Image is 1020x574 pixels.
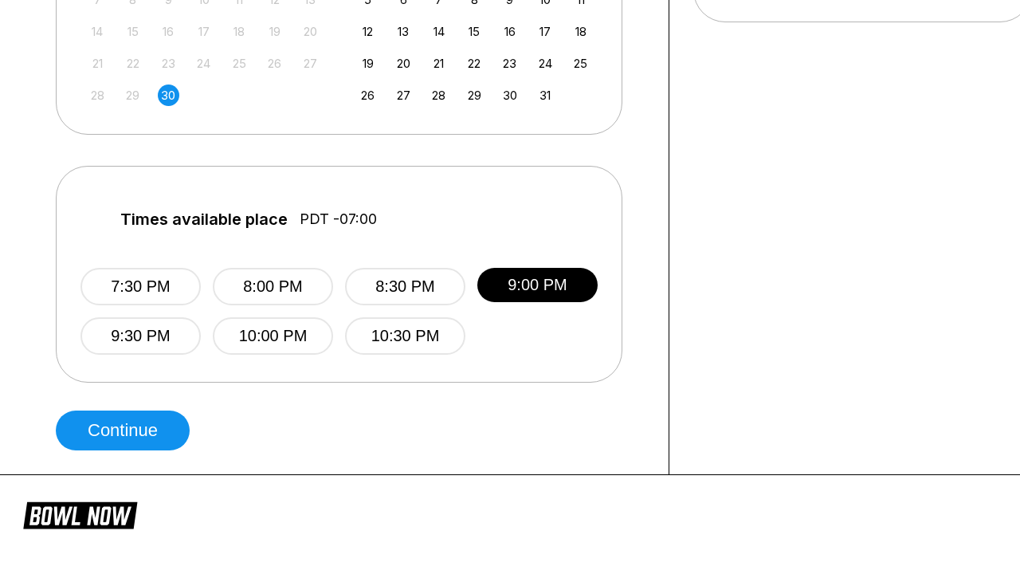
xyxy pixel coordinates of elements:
div: Choose Tuesday, October 28th, 2025 [428,85,449,106]
div: Choose Wednesday, October 22nd, 2025 [464,53,485,74]
div: Choose Monday, October 13th, 2025 [393,21,414,42]
div: Not available Monday, September 22nd, 2025 [122,53,143,74]
div: Not available Sunday, September 28th, 2025 [87,85,108,106]
button: 7:30 PM [80,268,201,305]
div: Choose Sunday, October 12th, 2025 [357,21,379,42]
div: Not available Tuesday, September 23rd, 2025 [158,53,179,74]
div: Choose Monday, October 20th, 2025 [393,53,414,74]
div: Choose Thursday, October 23rd, 2025 [499,53,520,74]
div: Choose Sunday, October 26th, 2025 [357,85,379,106]
div: Not available Friday, September 26th, 2025 [264,53,285,74]
button: 9:00 PM [477,268,598,302]
div: Not available Monday, September 29th, 2025 [122,85,143,106]
div: Not available Saturday, September 27th, 2025 [300,53,321,74]
div: Choose Saturday, October 18th, 2025 [570,21,591,42]
div: Choose Tuesday, September 30th, 2025 [158,85,179,106]
div: Choose Monday, October 27th, 2025 [393,85,414,106]
div: Choose Friday, October 24th, 2025 [535,53,556,74]
div: Choose Wednesday, October 15th, 2025 [464,21,485,42]
div: Not available Friday, September 19th, 2025 [264,21,285,42]
button: Continue [56,411,190,450]
div: Not available Wednesday, September 24th, 2025 [193,53,214,74]
div: Not available Monday, September 15th, 2025 [122,21,143,42]
div: Not available Thursday, September 18th, 2025 [229,21,250,42]
div: Not available Saturday, September 20th, 2025 [300,21,321,42]
div: Choose Thursday, October 30th, 2025 [499,85,520,106]
div: Not available Tuesday, September 16th, 2025 [158,21,179,42]
div: Choose Tuesday, October 14th, 2025 [428,21,449,42]
span: Times available place [120,210,288,228]
button: 10:00 PM [213,317,333,355]
div: Choose Friday, October 31st, 2025 [535,85,556,106]
div: Choose Sunday, October 19th, 2025 [357,53,379,74]
button: 10:30 PM [345,317,465,355]
div: Choose Thursday, October 16th, 2025 [499,21,520,42]
button: 8:00 PM [213,268,333,305]
div: Choose Friday, October 17th, 2025 [535,21,556,42]
div: Not available Sunday, September 14th, 2025 [87,21,108,42]
div: Not available Wednesday, September 17th, 2025 [193,21,214,42]
button: 9:30 PM [80,317,201,355]
div: Choose Saturday, October 25th, 2025 [570,53,591,74]
div: Not available Sunday, September 21st, 2025 [87,53,108,74]
button: 8:30 PM [345,268,465,305]
span: PDT -07:00 [300,210,377,228]
div: Choose Tuesday, October 21st, 2025 [428,53,449,74]
div: Not available Thursday, September 25th, 2025 [229,53,250,74]
div: Choose Wednesday, October 29th, 2025 [464,85,485,106]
